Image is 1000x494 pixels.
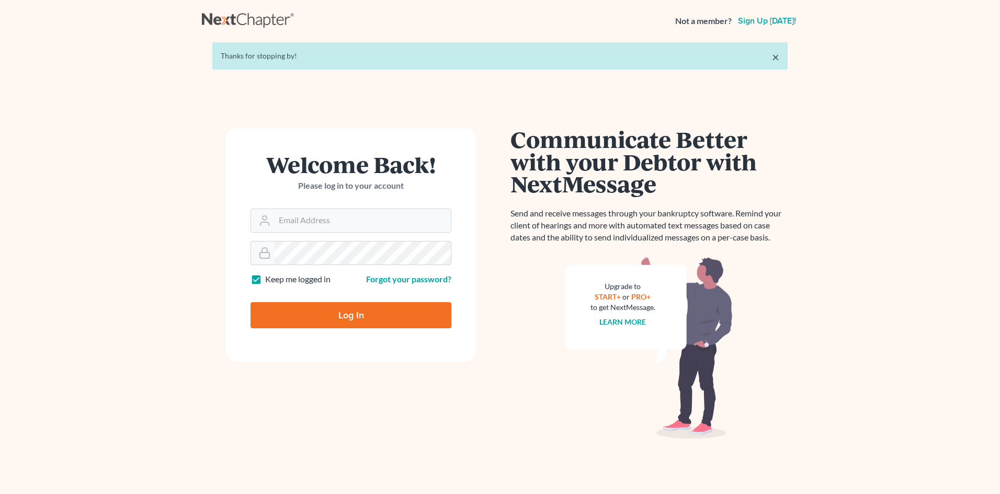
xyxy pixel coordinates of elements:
div: Upgrade to [590,281,655,292]
a: Learn more [600,317,646,326]
input: Email Address [275,209,451,232]
a: PRO+ [632,292,651,301]
a: START+ [595,292,621,301]
div: Thanks for stopping by! [221,51,779,61]
a: × [772,51,779,63]
img: nextmessage_bg-59042aed3d76b12b5cd301f8e5b87938c9018125f34e5fa2b7a6b67550977c72.svg [565,256,733,439]
span: or [623,292,630,301]
div: to get NextMessage. [590,302,655,313]
p: Please log in to your account [251,180,451,192]
a: Forgot your password? [366,274,451,284]
label: Keep me logged in [265,273,331,285]
strong: Not a member? [675,15,732,27]
a: Sign up [DATE]! [736,17,798,25]
p: Send and receive messages through your bankruptcy software. Remind your client of hearings and mo... [510,208,788,244]
input: Log In [251,302,451,328]
h1: Communicate Better with your Debtor with NextMessage [510,128,788,195]
h1: Welcome Back! [251,153,451,176]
